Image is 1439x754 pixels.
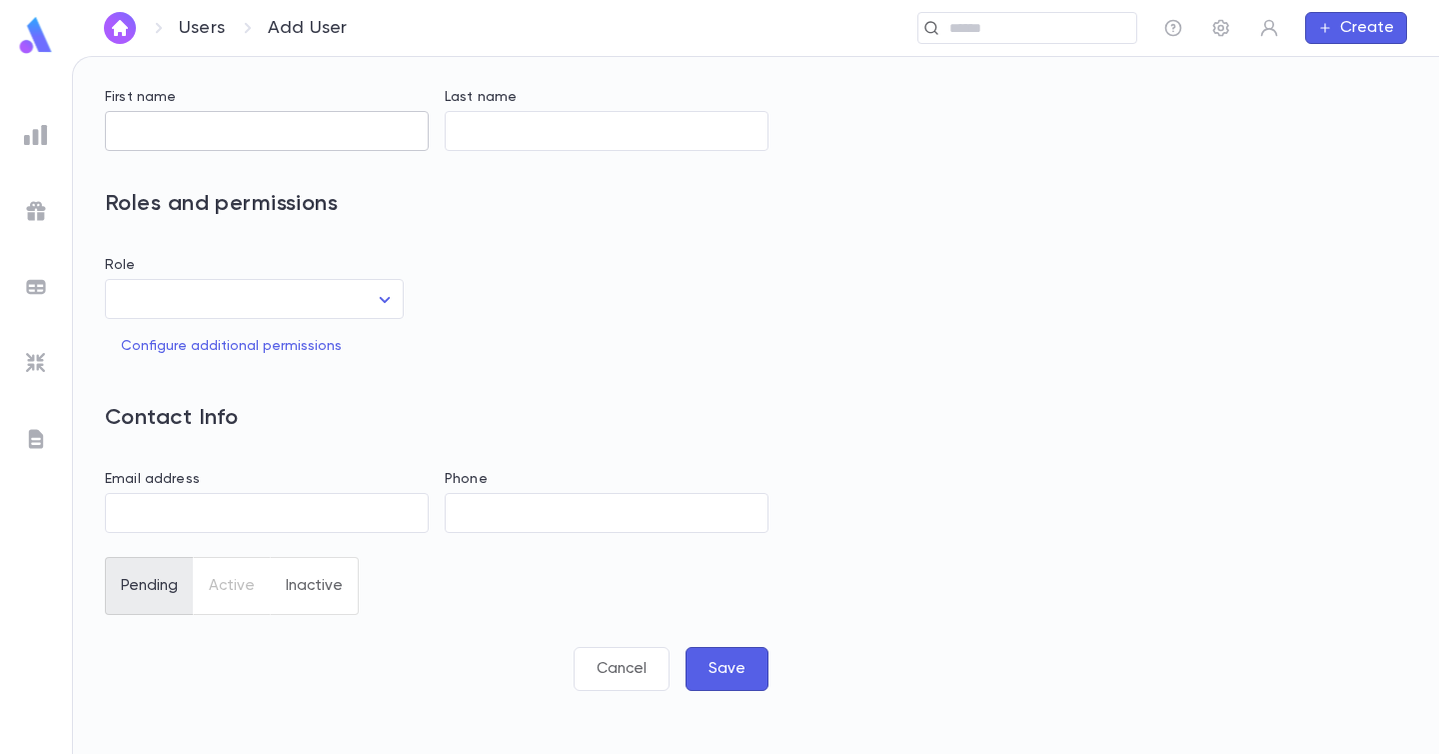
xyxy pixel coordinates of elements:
[179,17,225,39] a: Users
[105,327,358,365] button: Configure additional permissions
[268,17,347,39] p: Add User
[24,427,48,451] img: letters_grey.7941b92b52307dd3b8a917253454ce1c.svg
[16,16,56,55] img: logo
[270,557,359,615] button: Inactive
[105,257,136,273] label: Role
[445,89,517,105] label: Last name
[24,123,48,147] img: reports_grey.c525e4749d1bce6a11f5fe2a8de1b229.svg
[105,280,404,319] div: ​
[1305,12,1407,44] button: Create
[24,351,48,375] img: imports_grey.530a8a0e642e233f2baf0ef88e8c9fcb.svg
[105,89,176,105] label: First name
[24,199,48,223] img: campaigns_grey.99e729a5f7ee94e3726e6486bddda8f1.svg
[108,20,132,36] img: home_white.a664292cf8c1dea59945f0da9f25487c.svg
[105,175,768,233] h6: Roles and permissions
[105,557,194,615] button: Pending
[686,647,768,691] button: Save
[105,471,200,487] label: Email address
[574,647,670,691] button: Cancel
[445,471,488,487] label: Phone
[105,389,768,447] h6: Contact Info
[24,275,48,299] img: batches_grey.339ca447c9d9533ef1741baa751efc33.svg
